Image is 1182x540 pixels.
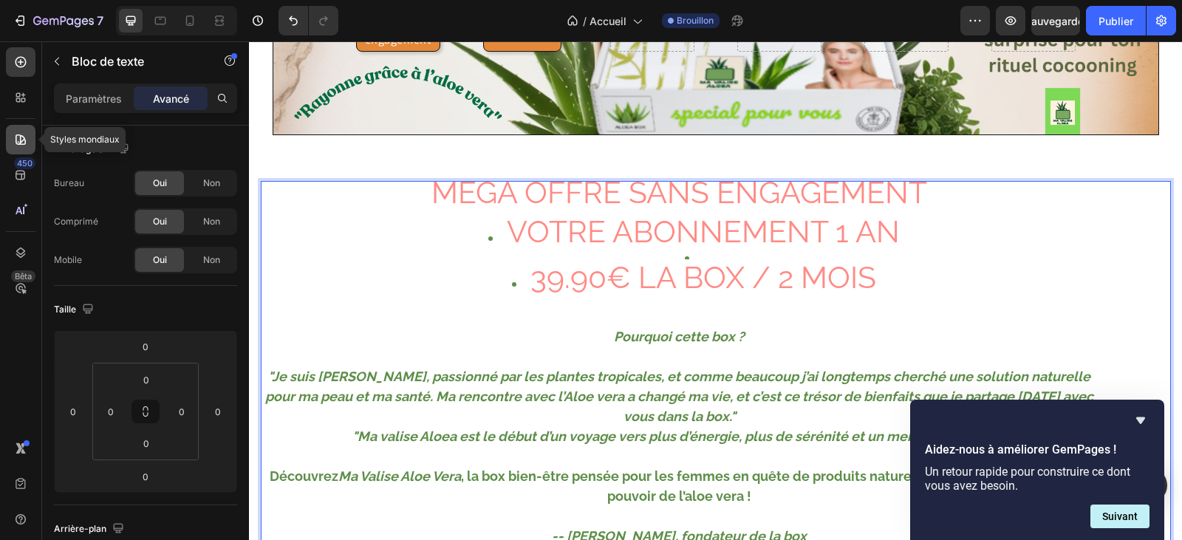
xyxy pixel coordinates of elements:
input: 0 [131,465,160,488]
font: Paramètres [66,92,122,105]
strong: Découvrez [21,427,89,442]
button: Question suivante [1090,505,1149,528]
button: Masquer l'enquête [1132,411,1149,429]
span: MÉGA OFFRE SANS ENGAGEMENT [182,133,678,169]
font: Taille [54,304,76,315]
font: Mobile [54,254,82,265]
font: Aidez-nous à améliorer GemPages ! [925,442,1116,457]
span: VOTRE ABONNEMENT 1 AN [258,172,651,208]
font: Oui [153,254,167,265]
font: Sauvegarder [1025,15,1087,27]
font: Oui [153,177,167,188]
font: Accueil [590,15,626,27]
iframe: Zone de conception [249,41,1182,540]
input: 0 [207,400,229,423]
input: 0px [131,369,161,391]
button: Sauvegarder [1031,6,1080,35]
font: Comprimé [54,216,98,227]
h2: Aidez-nous à améliorer GemPages ! [925,441,1149,459]
input: 0 [131,335,160,358]
div: Aidez-nous à améliorer GemPages ! [925,411,1149,528]
font: Suivant [1102,510,1138,522]
font: Non [203,177,220,188]
font: 450 [17,158,33,168]
p: Bloc de texte [72,52,197,70]
font: Arrière-plan [54,523,106,534]
strong: Ma Valise Aloe Vera [89,427,212,442]
font: Non [203,216,220,227]
font: Brouillon [677,15,714,26]
font: Bureau [54,177,84,188]
font: / [583,15,587,27]
font: Affichage sur [54,143,112,154]
font: Publier [1099,15,1133,27]
font: 7 [97,13,103,28]
font: Bloc de texte [72,54,144,69]
font: Avancé [153,92,189,105]
strong: "Je suis [PERSON_NAME], passionné par les plantes tropicales, et comme beaucoup j’ai longtemps ch... [16,327,844,383]
div: Annuler/Rétablir [279,6,338,35]
input: 0 [62,400,84,423]
input: 0px [171,400,193,423]
span: 39.90€ LA BOX / 2 MOIS [281,218,627,254]
strong: -- [PERSON_NAME], fondateur de la box [303,487,558,502]
font: Bêta [15,271,32,281]
font: Un retour rapide pour construire ce dont vous avez besoin. [925,465,1130,493]
strong: Pourquoi cette box ? [365,287,496,303]
font: Non [203,254,220,265]
strong: "Ma valise Aloea est le début d’un voyage vers plus d’énergie, plus de sérénité et un meilleur éq... [103,387,758,403]
input: 0px [100,400,122,423]
strong: , la box bien-être pensée pour les femmes en quête de produits naturels et enrichis de l’incroyab... [212,427,841,462]
input: 0px [131,432,161,454]
button: 7 [6,6,110,35]
font: Oui [153,216,167,227]
button: Publier [1086,6,1146,35]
